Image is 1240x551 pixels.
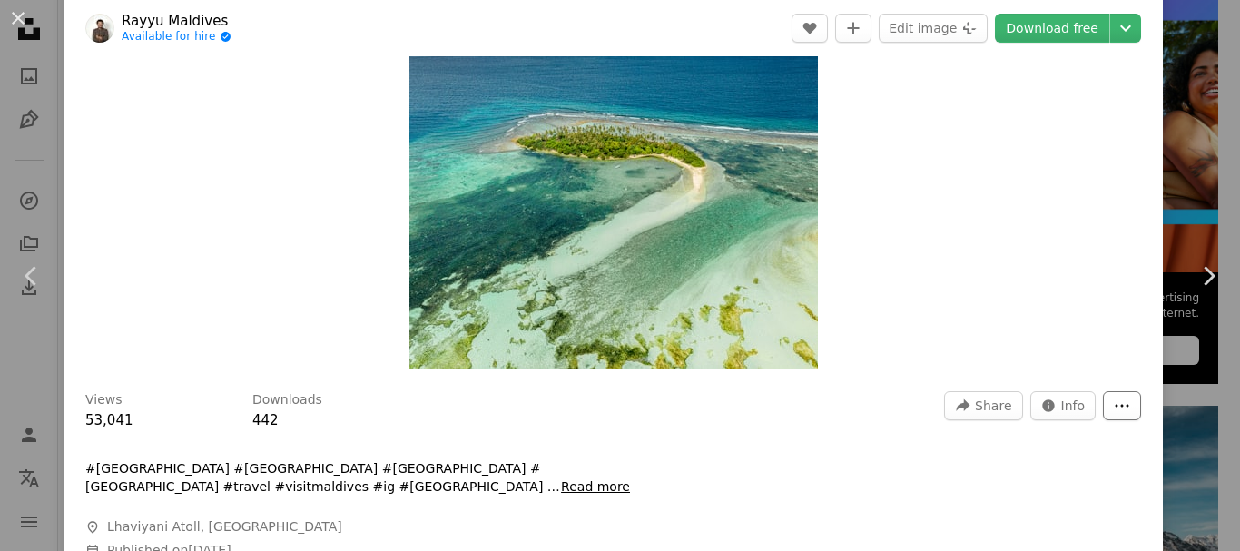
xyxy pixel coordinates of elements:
[122,12,231,30] a: Rayyu Maldives
[879,14,988,43] button: Edit image
[252,391,322,409] h3: Downloads
[561,478,630,497] button: Read more
[122,30,231,44] a: Available for hire
[944,391,1022,420] button: Share this image
[85,460,561,497] p: #[GEOGRAPHIC_DATA] #[GEOGRAPHIC_DATA] #[GEOGRAPHIC_DATA] #[GEOGRAPHIC_DATA] #travel #visitmaldive...
[85,412,133,428] span: 53,041
[975,392,1011,419] span: Share
[995,14,1109,43] a: Download free
[1030,391,1097,420] button: Stats about this image
[1110,14,1141,43] button: Choose download size
[1061,392,1086,419] span: Info
[85,14,114,43] img: Go to Rayyu Maldives's profile
[1176,189,1240,363] a: Next
[792,14,828,43] button: Like
[252,412,279,428] span: 442
[85,391,123,409] h3: Views
[107,518,342,536] span: Lhaviyani Atoll, [GEOGRAPHIC_DATA]
[835,14,871,43] button: Add to Collection
[1103,391,1141,420] button: More Actions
